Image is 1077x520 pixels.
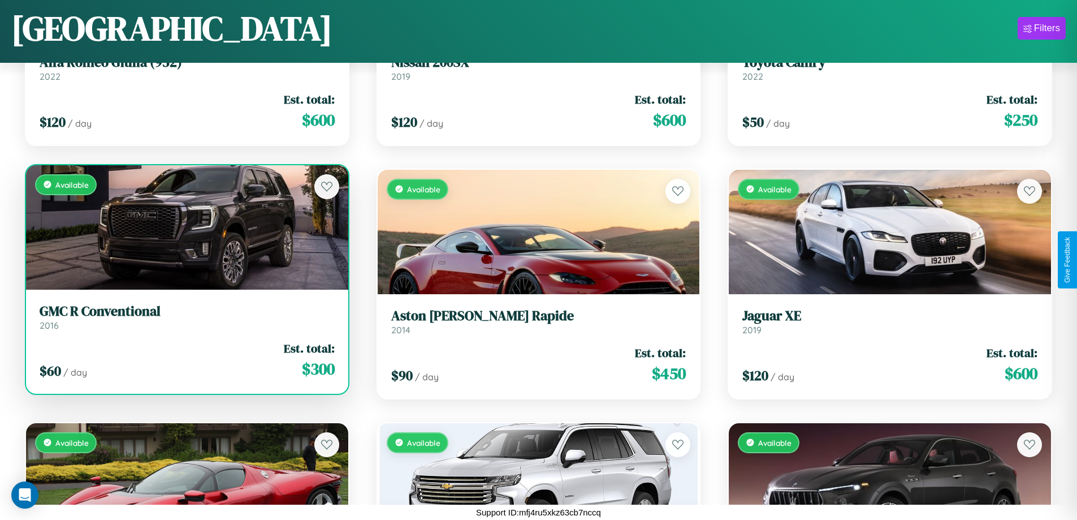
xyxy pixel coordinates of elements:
[766,118,790,129] span: / day
[407,184,440,194] span: Available
[391,308,686,324] h3: Aston [PERSON_NAME] Rapide
[63,367,87,378] span: / day
[771,371,794,383] span: / day
[758,438,791,448] span: Available
[302,358,335,380] span: $ 300
[11,5,332,51] h1: [GEOGRAPHIC_DATA]
[391,71,410,82] span: 2019
[742,54,1037,71] h3: Toyota Camry
[40,113,66,131] span: $ 120
[302,109,335,131] span: $ 600
[635,345,686,361] span: Est. total:
[40,362,61,380] span: $ 60
[419,118,443,129] span: / day
[407,438,440,448] span: Available
[742,308,1037,324] h3: Jaguar XE
[284,340,335,356] span: Est. total:
[40,54,335,82] a: Alfa Romeo Giulia (952)2022
[40,71,60,82] span: 2022
[284,91,335,108] span: Est. total:
[391,324,410,336] span: 2014
[1034,23,1060,34] div: Filters
[742,366,768,385] span: $ 120
[391,113,417,131] span: $ 120
[987,345,1037,361] span: Est. total:
[40,303,335,320] h3: GMC R Conventional
[391,308,686,336] a: Aston [PERSON_NAME] Rapide2014
[11,482,38,509] div: Open Intercom Messenger
[55,180,89,190] span: Available
[742,54,1037,82] a: Toyota Camry2022
[391,54,686,82] a: Nissan 200SX2019
[1004,109,1037,131] span: $ 250
[742,308,1037,336] a: Jaguar XE2019
[987,91,1037,108] span: Est. total:
[1018,17,1066,40] button: Filters
[758,184,791,194] span: Available
[40,320,59,331] span: 2016
[68,118,92,129] span: / day
[742,113,764,131] span: $ 50
[476,505,601,520] p: Support ID: mfj4ru5xkz63cb7nccq
[40,54,335,71] h3: Alfa Romeo Giulia (952)
[1063,237,1071,283] div: Give Feedback
[1005,362,1037,385] span: $ 600
[653,109,686,131] span: $ 600
[415,371,439,383] span: / day
[742,71,763,82] span: 2022
[635,91,686,108] span: Est. total:
[742,324,762,336] span: 2019
[40,303,335,331] a: GMC R Conventional2016
[391,366,413,385] span: $ 90
[391,54,686,71] h3: Nissan 200SX
[55,438,89,448] span: Available
[652,362,686,385] span: $ 450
